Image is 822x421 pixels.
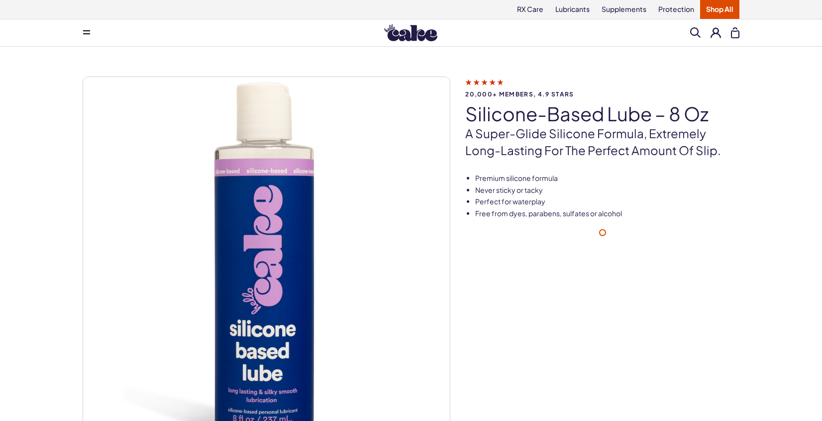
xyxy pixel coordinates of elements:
li: Free from dyes, parabens, sulfates or alcohol [475,209,739,219]
a: 20,000+ members, 4.9 stars [465,78,739,97]
p: A super-glide silicone formula, extremely long-lasting for the perfect amount of slip. [465,125,739,159]
span: 20,000+ members, 4.9 stars [465,91,739,97]
li: Perfect for waterplay [475,197,739,207]
h1: Silicone-Based Lube – 8 oz [465,103,739,124]
img: Hello Cake [384,24,437,41]
li: Premium silicone formula [475,173,739,183]
li: Never sticky or tacky [475,185,739,195]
